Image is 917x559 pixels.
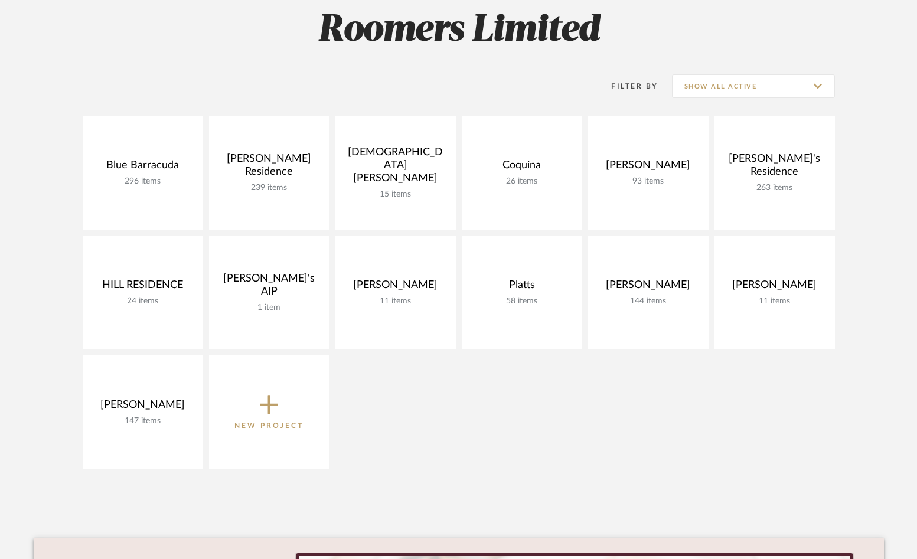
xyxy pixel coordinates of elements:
[598,296,699,306] div: 144 items
[724,296,825,306] div: 11 items
[234,420,304,431] p: New Project
[92,416,194,426] div: 147 items
[724,152,825,183] div: [PERSON_NAME]'s Residence
[92,159,194,176] div: Blue Barracuda
[92,398,194,416] div: [PERSON_NAME]
[34,8,884,53] h2: Roomers Limited
[92,176,194,187] div: 296 items
[471,279,573,296] div: Platts
[218,183,320,193] div: 239 items
[345,279,446,296] div: [PERSON_NAME]
[345,296,446,306] div: 11 items
[598,176,699,187] div: 93 items
[92,279,194,296] div: HILL RESIDENCE
[218,303,320,313] div: 1 item
[218,152,320,183] div: [PERSON_NAME] Residence
[471,296,573,306] div: 58 items
[724,183,825,193] div: 263 items
[598,159,699,176] div: [PERSON_NAME]
[92,296,194,306] div: 24 items
[596,80,658,92] div: Filter By
[345,189,446,200] div: 15 items
[209,355,329,469] button: New Project
[598,279,699,296] div: [PERSON_NAME]
[218,272,320,303] div: [PERSON_NAME]'s AIP
[471,159,573,176] div: Coquina
[471,176,573,187] div: 26 items
[345,146,446,189] div: [DEMOGRAPHIC_DATA][PERSON_NAME]
[724,279,825,296] div: [PERSON_NAME]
